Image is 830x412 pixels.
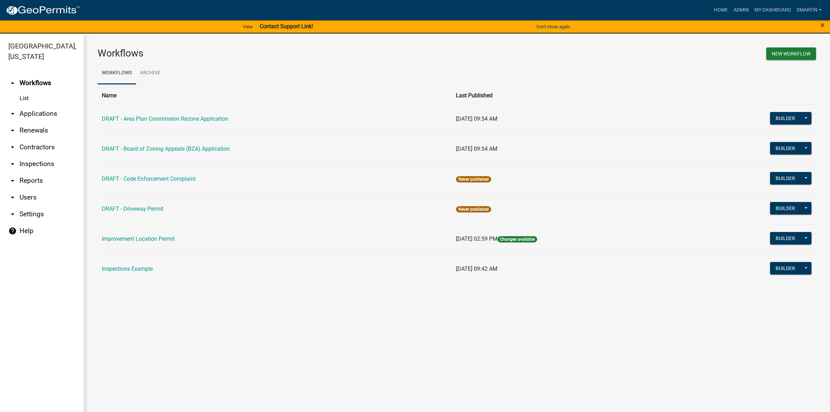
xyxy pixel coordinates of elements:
[770,172,801,185] button: Builder
[770,232,801,245] button: Builder
[102,115,228,122] a: DRAFT - Area Plan Commission Rezone Application
[711,3,731,17] a: Home
[456,115,497,122] span: [DATE] 09:54 AM
[731,3,752,17] a: Admin
[8,143,17,151] i: arrow_drop_down
[98,47,452,59] h3: Workflows
[794,3,824,17] a: dmartin
[820,21,825,29] button: Close
[8,79,17,87] i: arrow_drop_up
[8,126,17,135] i: arrow_drop_down
[497,236,537,242] span: Changes available
[240,21,256,32] a: View
[766,47,816,60] button: New Workflow
[8,177,17,185] i: arrow_drop_down
[260,23,313,30] strong: Contact Support Link!
[456,145,497,152] span: [DATE] 09:54 AM
[8,193,17,202] i: arrow_drop_down
[102,175,196,182] a: DRAFT - Code Enforcement Complaint
[8,210,17,218] i: arrow_drop_down
[456,206,491,212] span: Never published
[534,21,573,32] button: Don't show again
[102,235,175,242] a: Improvement Location Permit
[456,235,497,242] span: [DATE] 02:59 PM
[770,142,801,155] button: Builder
[102,205,163,212] a: DRAFT - Driveway Permit
[770,262,801,275] button: Builder
[8,227,17,235] i: help
[136,62,165,84] a: Archive
[456,265,497,272] span: [DATE] 09:42 AM
[820,20,825,30] span: ×
[102,265,153,272] a: Inspections Example
[456,176,491,182] span: Never published
[752,3,794,17] a: My Dashboard
[8,110,17,118] i: arrow_drop_down
[770,202,801,215] button: Builder
[452,87,685,104] th: Last Published
[98,62,136,84] a: Workflows
[770,112,801,125] button: Builder
[8,160,17,168] i: arrow_drop_down
[102,145,230,152] a: DRAFT - Board of Zoning Appeals (BZA) Application
[98,87,452,104] th: Name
